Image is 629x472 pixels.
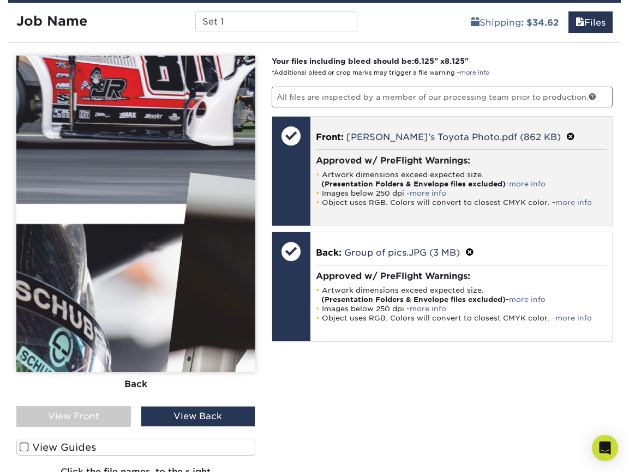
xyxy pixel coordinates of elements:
[471,17,480,28] span: shipping
[316,170,607,189] li: Artwork dimensions exceed expected size. -
[316,198,607,207] li: Object uses RGB. Colors will convert to closest CMYK color. -
[414,57,434,65] span: 6.125
[321,180,506,188] strong: (Presentation Folders & Envelope files excluded)
[16,13,87,29] strong: Job Name
[346,132,561,142] a: [PERSON_NAME]'s Toyota Photo.pdf (862 KB)
[445,57,465,65] span: 8.125
[16,439,255,456] label: View Guides
[272,87,613,107] p: All files are inspected by a member of our processing team prior to production.
[195,11,358,32] input: Enter a job name
[316,189,607,198] li: Images below 250 dpi -
[344,247,460,258] a: Group of pics.JPG (3 MB)
[272,57,469,65] strong: Your files including bleed should be: " x "
[316,132,344,142] span: Front:
[16,372,255,396] div: Back
[555,314,592,322] a: more info
[592,435,618,461] div: Open Intercom Messenger
[568,11,613,33] a: Files
[321,295,506,304] strong: (Presentation Folders & Envelope files excluded)
[410,305,446,313] a: more info
[3,439,93,468] iframe: Google Customer Reviews
[316,304,607,313] li: Images below 250 dpi -
[410,189,446,197] a: more info
[460,69,489,76] a: more info
[316,247,342,258] span: Back:
[521,17,559,28] b: : $34.62
[316,313,607,323] li: Object uses RGB. Colors will convert to closest CMYK color. -
[555,198,592,207] a: more info
[509,295,546,304] a: more info
[141,406,255,427] div: View Back
[16,406,131,427] div: View Front
[272,69,489,76] small: *Additional bleed or crop marks may trigger a file warning –
[316,286,607,304] li: Artwork dimensions exceed expected size. -
[316,155,607,166] h4: Approved w/ PreFlight Warnings:
[464,11,566,33] a: Shipping: $34.62
[316,271,607,281] h4: Approved w/ PreFlight Warnings:
[509,180,546,188] a: more info
[576,17,584,28] span: files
